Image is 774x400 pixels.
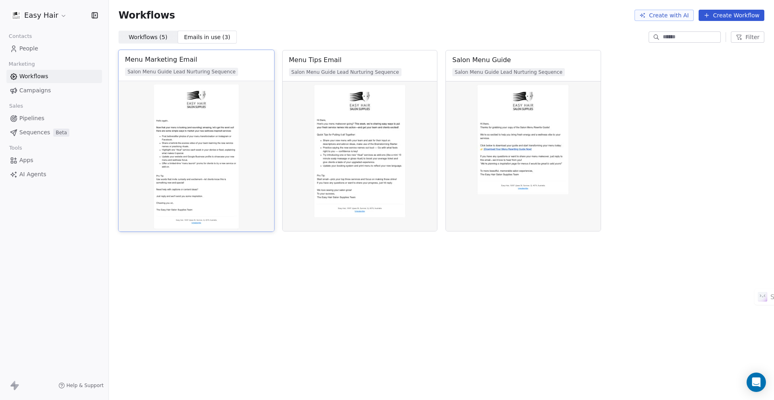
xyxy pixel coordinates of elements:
[10,8,69,22] button: Easy Hair
[19,170,46,179] span: AI Agents
[6,84,102,97] a: Campaigns
[6,100,27,112] span: Sales
[452,68,565,76] span: Salon Menu Guide Lead Nurturing Sequence
[19,44,38,53] span: People
[5,58,38,70] span: Marketing
[745,33,759,42] span: Filter
[125,68,238,76] span: Salon Menu Guide Lead Nurturing Sequence
[6,42,102,55] a: People
[283,81,437,231] img: Preview
[58,382,104,389] a: Help & Support
[6,112,102,125] a: Pipelines
[747,373,766,392] div: Open Intercom Messenger
[731,31,764,43] button: Filter
[19,114,44,123] span: Pipelines
[19,128,50,137] span: Sequences
[6,142,25,154] span: Tools
[24,10,58,21] span: Easy Hair
[129,33,167,42] span: Workflows ( 5 )
[119,81,274,231] img: Preview
[11,10,21,20] img: logoforcircle.jpg
[53,129,69,137] span: Beta
[125,55,197,65] div: Menu Marketing Email
[67,382,104,389] span: Help & Support
[19,156,33,165] span: Apps
[635,10,694,21] button: Create with AI
[119,10,175,21] span: Workflows
[699,10,764,21] button: Create Workflow
[446,81,601,231] img: Preview
[452,55,511,65] div: Salon Menu Guide
[289,68,402,76] span: Salon Menu Guide Lead Nurturing Sequence
[5,30,35,42] span: Contacts
[19,86,51,95] span: Campaigns
[6,154,102,167] a: Apps
[6,126,102,139] a: SequencesBeta
[6,70,102,83] a: Workflows
[19,72,48,81] span: Workflows
[6,168,102,181] a: AI Agents
[289,55,342,65] div: Menu Tips Email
